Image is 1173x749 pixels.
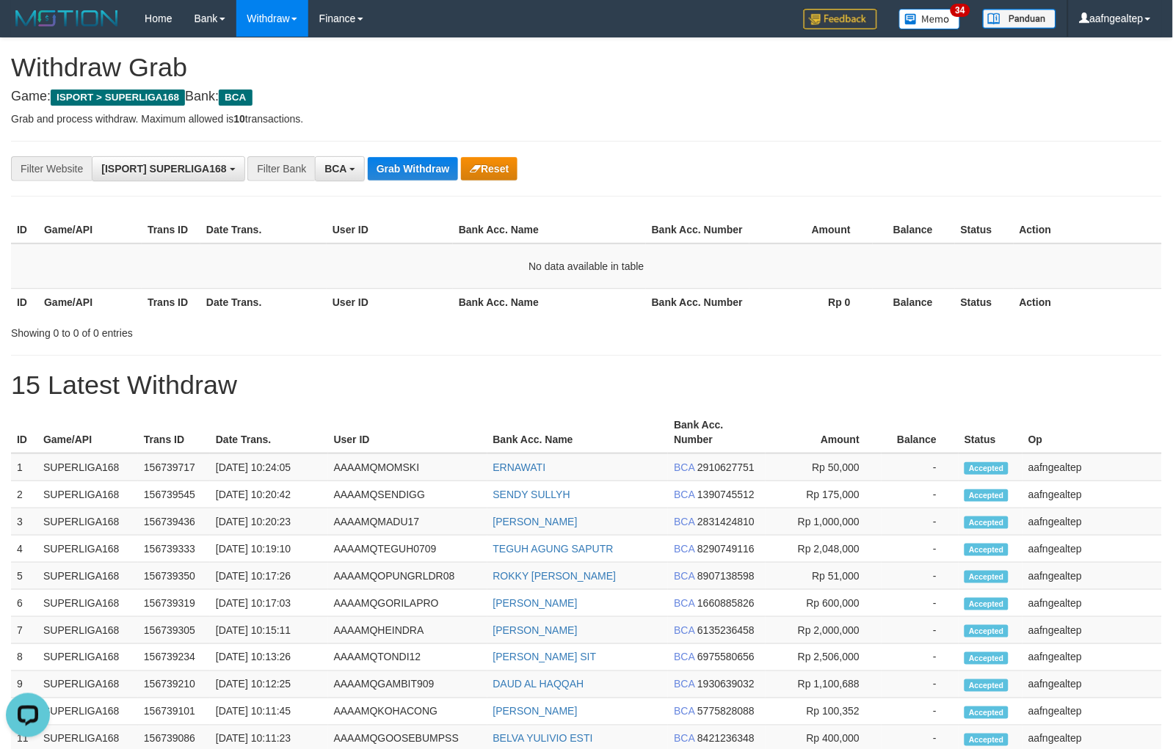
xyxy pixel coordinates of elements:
span: ISPORT > SUPERLIGA168 [51,89,185,106]
th: Trans ID [142,288,200,315]
span: Accepted [965,571,1009,583]
td: aafngealtep [1023,590,1162,617]
td: SUPERLIGA168 [37,644,138,671]
span: BCA [674,489,694,500]
td: Rp 1,100,688 [766,671,882,698]
h4: Game: Bank: [11,89,1162,104]
th: Op [1023,412,1162,453]
td: [DATE] 10:13:26 [210,644,328,671]
span: Copy 6135236458 to clipboard [697,624,755,636]
button: Grab Withdraw [368,157,458,180]
th: Date Trans. [210,412,328,453]
span: BCA [674,679,694,690]
td: No data available in table [11,244,1162,289]
th: Trans ID [138,412,210,453]
a: BELVA YULIVIO ESTI [493,733,593,745]
strong: 10 [233,113,245,125]
td: SUPERLIGA168 [37,698,138,726]
td: AAAAMQGORILAPRO [328,590,487,617]
a: DAUD AL HAQQAH [493,679,584,690]
span: Copy 1660885826 to clipboard [697,597,755,609]
td: aafngealtep [1023,536,1162,563]
img: Feedback.jpg [804,9,877,29]
th: Balance [882,412,959,453]
span: BCA [674,733,694,745]
td: 156739717 [138,453,210,481]
h1: 15 Latest Withdraw [11,370,1162,400]
span: Copy 1930639032 to clipboard [697,679,755,690]
td: [DATE] 10:11:45 [210,698,328,726]
img: panduan.png [983,9,1056,29]
td: aafngealtep [1023,617,1162,644]
th: User ID [328,412,487,453]
td: [DATE] 10:20:42 [210,481,328,508]
td: 2 [11,481,37,508]
td: [DATE] 10:17:03 [210,590,328,617]
span: BCA [674,570,694,582]
td: aafngealtep [1023,481,1162,508]
td: [DATE] 10:24:05 [210,453,328,481]
th: Date Trans. [200,288,327,315]
td: SUPERLIGA168 [37,453,138,481]
td: AAAAMQKOHACONG [328,698,487,726]
a: [PERSON_NAME] [493,516,578,527]
td: SUPERLIGA168 [37,617,138,644]
a: [PERSON_NAME] [493,624,578,636]
th: Bank Acc. Name [453,288,646,315]
td: - [882,671,959,698]
a: ERNAWATI [493,461,546,473]
td: 8 [11,644,37,671]
span: Copy 2910627751 to clipboard [697,461,755,473]
td: SUPERLIGA168 [37,671,138,698]
span: BCA [674,543,694,555]
th: Game/API [38,288,142,315]
th: Date Trans. [200,216,327,244]
td: SUPERLIGA168 [37,563,138,590]
td: - [882,698,959,726]
td: aafngealtep [1023,698,1162,726]
span: BCA [674,624,694,636]
th: Bank Acc. Number [646,216,749,244]
th: Game/API [38,216,142,244]
span: Copy 5775828088 to clipboard [697,706,755,717]
span: Accepted [965,544,1009,556]
th: Balance [873,216,955,244]
span: BCA [674,461,694,473]
td: AAAAMQHEINDRA [328,617,487,644]
span: Accepted [965,462,1009,475]
td: Rp 600,000 [766,590,882,617]
td: 7 [11,617,37,644]
span: Copy 1390745512 to clipboard [697,489,755,500]
button: Reset [461,157,517,180]
td: 156739305 [138,617,210,644]
td: AAAAMQMADU17 [328,508,487,536]
button: Open LiveChat chat widget [6,6,50,50]
td: 156739545 [138,481,210,508]
td: 156739210 [138,671,210,698]
td: aafngealtep [1023,671,1162,698]
img: MOTION_logo.png [11,7,123,29]
th: Amount [749,216,873,244]
span: Copy 2831424810 to clipboard [697,516,755,527]
div: Showing 0 to 0 of 0 entries [11,320,478,340]
td: 1 [11,453,37,481]
td: Rp 2,000,000 [766,617,882,644]
th: Rp 0 [749,288,873,315]
td: Rp 1,000,000 [766,508,882,536]
div: Filter Website [11,156,92,181]
td: SUPERLIGA168 [37,481,138,508]
td: Rp 2,506,000 [766,644,882,671]
th: Status [955,216,1014,244]
td: 9 [11,671,37,698]
th: User ID [327,216,453,244]
span: BCA [324,163,346,175]
td: - [882,481,959,508]
span: Accepted [965,489,1009,502]
th: ID [11,412,37,453]
td: AAAAMQGAMBIT909 [328,671,487,698]
td: [DATE] 10:12:25 [210,671,328,698]
th: Status [955,288,1014,315]
td: aafngealtep [1023,644,1162,671]
td: [DATE] 10:20:23 [210,508,328,536]
td: - [882,644,959,671]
